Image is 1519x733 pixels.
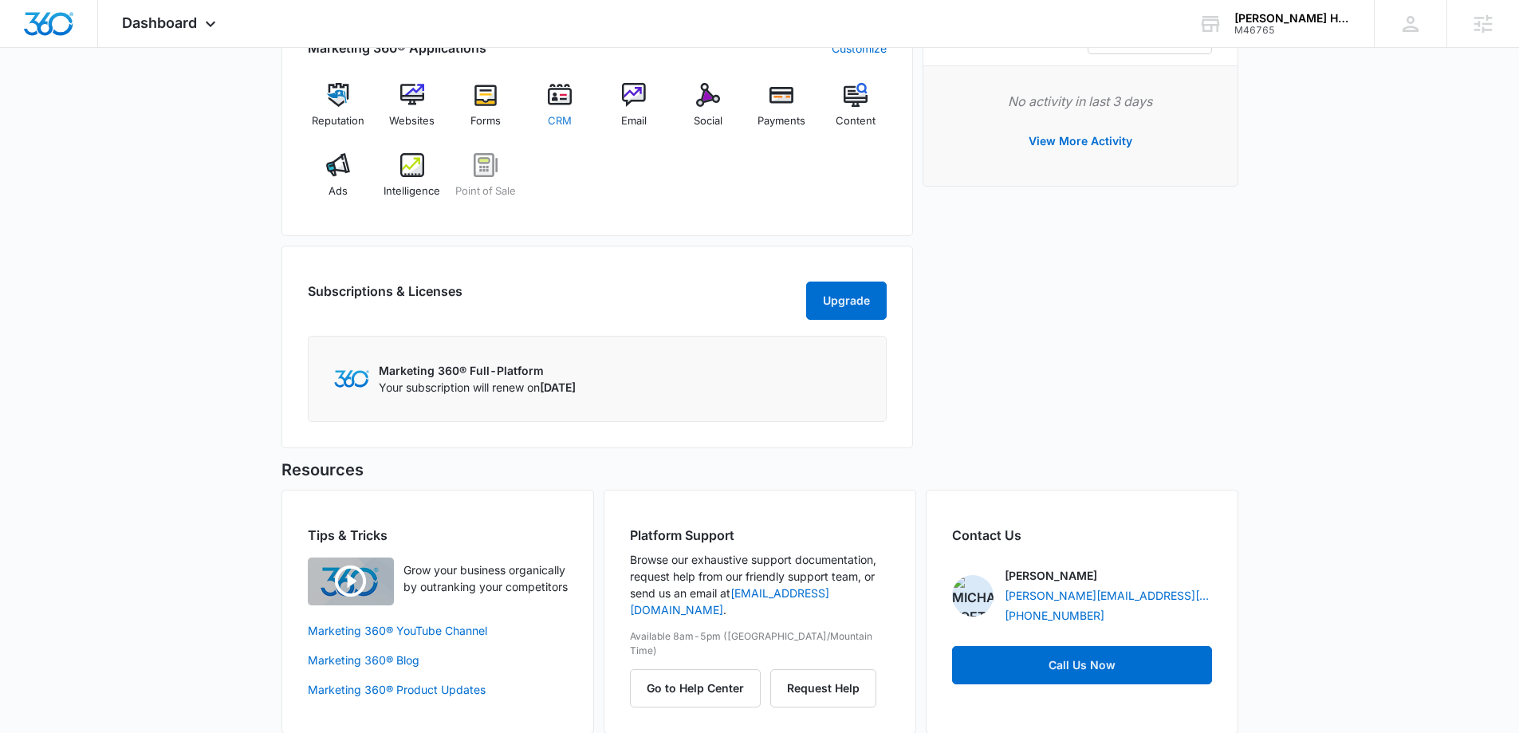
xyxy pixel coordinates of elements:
[630,629,890,658] p: Available 8am-5pm ([GEOGRAPHIC_DATA]/Mountain Time)
[770,669,876,707] button: Request Help
[770,681,876,695] a: Request Help
[949,92,1212,111] p: No activity in last 3 days
[308,622,568,639] a: Marketing 360® YouTube Channel
[1005,567,1097,584] p: [PERSON_NAME]
[455,183,516,199] span: Point of Sale
[379,362,576,379] p: Marketing 360® Full-Platform
[836,113,876,129] span: Content
[308,83,369,140] a: Reputation
[403,562,568,595] p: Grow your business organically by outranking your competitors
[832,40,887,57] a: Customize
[379,379,576,396] p: Your subscription will renew on
[470,113,501,129] span: Forms
[621,113,647,129] span: Email
[1013,122,1148,160] button: View More Activity
[529,83,591,140] a: CRM
[758,113,805,129] span: Payments
[381,83,443,140] a: Websites
[1234,25,1351,36] div: account id
[455,153,517,211] a: Point of Sale
[694,113,722,129] span: Social
[952,575,994,617] img: Michael Koethe
[751,83,813,140] a: Payments
[312,113,364,129] span: Reputation
[308,652,568,668] a: Marketing 360® Blog
[389,113,435,129] span: Websites
[630,551,890,618] p: Browse our exhaustive support documentation, request help from our friendly support team, or send...
[122,14,197,31] span: Dashboard
[384,183,440,199] span: Intelligence
[308,38,486,57] h2: Marketing 360® Applications
[540,380,576,394] span: [DATE]
[308,282,462,313] h2: Subscriptions & Licenses
[548,113,572,129] span: CRM
[308,681,568,698] a: Marketing 360® Product Updates
[630,681,770,695] a: Go to Help Center
[952,526,1212,545] h2: Contact Us
[630,669,761,707] button: Go to Help Center
[1234,12,1351,25] div: account name
[604,83,665,140] a: Email
[329,183,348,199] span: Ads
[334,370,369,387] img: Marketing 360 Logo
[952,646,1212,684] a: Call Us Now
[381,153,443,211] a: Intelligence
[281,458,1238,482] h5: Resources
[308,526,568,545] h2: Tips & Tricks
[308,153,369,211] a: Ads
[1005,587,1212,604] a: [PERSON_NAME][EMAIL_ADDRESS][PERSON_NAME][DOMAIN_NAME]
[677,83,738,140] a: Social
[455,83,517,140] a: Forms
[806,282,887,320] button: Upgrade
[825,83,887,140] a: Content
[308,558,394,605] img: Quick Overview Video
[1005,607,1104,624] a: [PHONE_NUMBER]
[630,526,890,545] h2: Platform Support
